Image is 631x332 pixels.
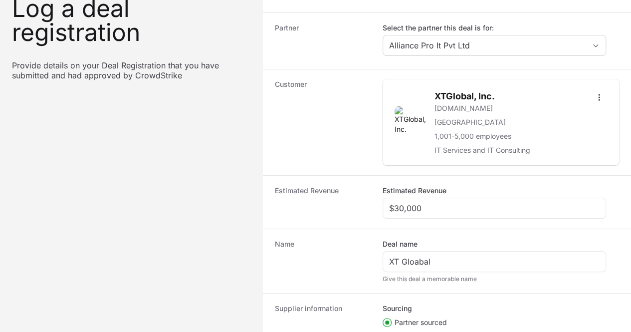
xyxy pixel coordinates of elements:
h2: XTGlobal, Inc. [434,89,530,103]
p: [GEOGRAPHIC_DATA] [434,117,530,127]
p: IT Services and IT Consulting [434,145,530,155]
div: Give this deal a memorable name [383,275,606,283]
p: 1,001-5,000 employees [434,131,530,141]
p: Provide details on your Deal Registration that you have submitted and had approved by CrowdStrike [12,60,251,80]
label: Estimated Revenue [383,186,446,196]
label: Deal name [383,239,418,249]
dt: Customer [275,79,371,165]
a: [DOMAIN_NAME] [434,103,530,113]
div: Open [586,35,606,55]
legend: Sourcing [383,304,412,314]
dt: Partner [275,23,371,59]
input: $ [389,202,600,214]
span: Partner sourced [395,318,447,328]
label: Select the partner this deal is for: [383,23,606,33]
button: Open options [591,89,607,105]
dt: Name [275,239,371,283]
img: XTGlobal, Inc. [395,106,426,138]
dt: Estimated Revenue [275,186,371,219]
